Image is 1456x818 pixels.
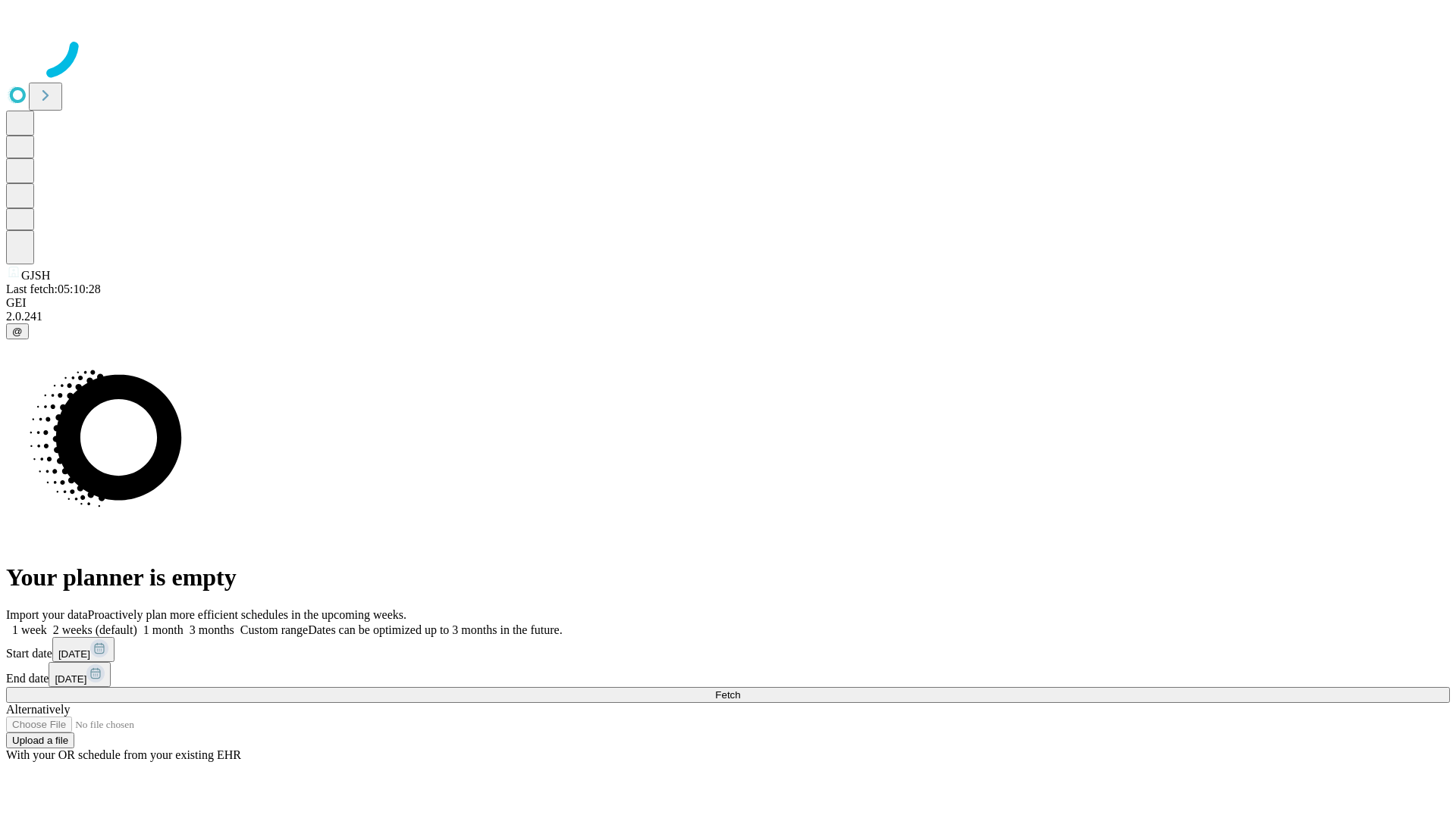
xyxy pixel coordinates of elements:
[55,673,86,685] span: [DATE]
[6,662,1450,687] div: End date
[53,623,137,636] span: 2 weeks (default)
[6,608,88,621] span: Import your data
[6,283,101,295] span: Last fetch: 05:10:28
[6,637,1450,662] div: Start date
[143,623,184,636] span: 1 month
[6,748,241,761] span: With your OR schedule from your existing EHR
[6,732,74,748] button: Upload a file
[49,662,111,687] button: [DATE]
[6,310,1450,323] div: 2.0.241
[58,648,90,660] span: [DATE]
[6,296,1450,310] div: GEI
[52,637,115,662] button: [DATE]
[88,608,406,621] span: Proactively plan more efficient schedules in the upcoming weeks.
[6,564,1450,592] h1: Your planner is empty
[240,623,308,636] span: Custom range
[6,687,1450,703] button: Fetch
[21,269,50,282] span: GJSH
[308,623,562,636] span: Dates can be optimized up to 3 months in the future.
[6,323,29,339] button: @
[12,326,23,337] span: @
[715,689,740,701] span: Fetch
[6,703,70,716] span: Alternatively
[190,623,234,636] span: 3 months
[12,623,47,636] span: 1 week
